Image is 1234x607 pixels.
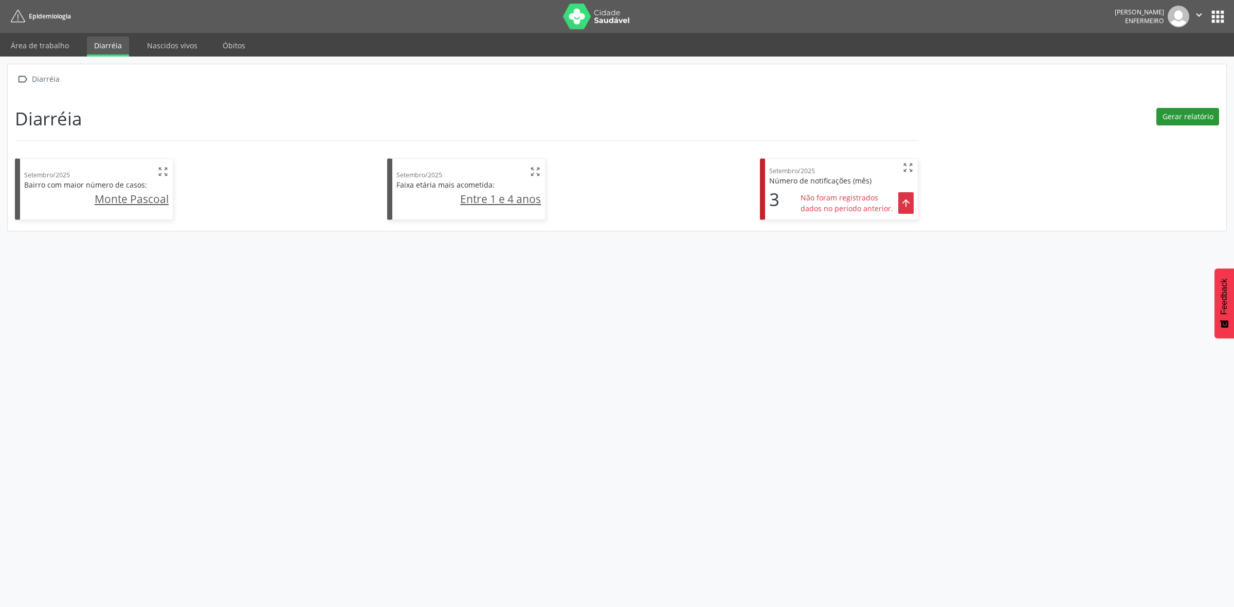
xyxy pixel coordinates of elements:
div: Setembro/2025  Bairro com maior número de casos: Monte Pascoal [15,158,173,220]
span: Bairro com maior número de casos: [24,180,147,190]
i:  [15,71,30,86]
span: dados no período anterior. [801,203,893,214]
span: Não foram registrados [801,192,893,203]
i:  [530,166,541,177]
u: Monte Pascoal [95,192,169,206]
img: img [1168,6,1189,27]
span: Setembro/2025 [24,171,70,179]
span: Enfermeiro [1125,16,1164,25]
span: Número de notificações (mês) [769,176,872,186]
h1: 3 [769,189,779,210]
button: Gerar relatório [1156,108,1219,125]
button:  [1189,6,1209,27]
button: Feedback - Mostrar pesquisa [1214,268,1234,338]
span: Setembro/2025 [396,171,442,179]
div: Diarréia [30,71,61,86]
span: Setembro/2025 [769,167,815,175]
a: Epidemiologia [7,8,71,25]
i:  [900,197,912,209]
a: Diarréia [87,36,129,57]
a: Óbitos [215,36,252,54]
span: Feedback [1220,279,1229,315]
div: Setembro/2025  Número de notificações (mês) 3 Não foram registrados dados no período anterior.  [760,158,918,220]
div: [PERSON_NAME] [1115,8,1164,16]
h1: Diarréia [15,108,82,130]
i:  [1193,9,1205,21]
div: Setembro/2025  Faixa etária mais acometida: Entre 1 e 4 anos [387,158,546,220]
a: Área de trabalho [4,36,76,54]
span: Epidemiologia [29,12,71,21]
i:  [157,166,169,177]
a:  Diarréia [15,71,61,86]
i:  [902,162,914,173]
span: Faixa etária mais acometida: [396,180,495,190]
u: Entre 1 e 4 anos [460,192,541,206]
a: Nascidos vivos [140,36,205,54]
button: apps [1209,8,1227,26]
